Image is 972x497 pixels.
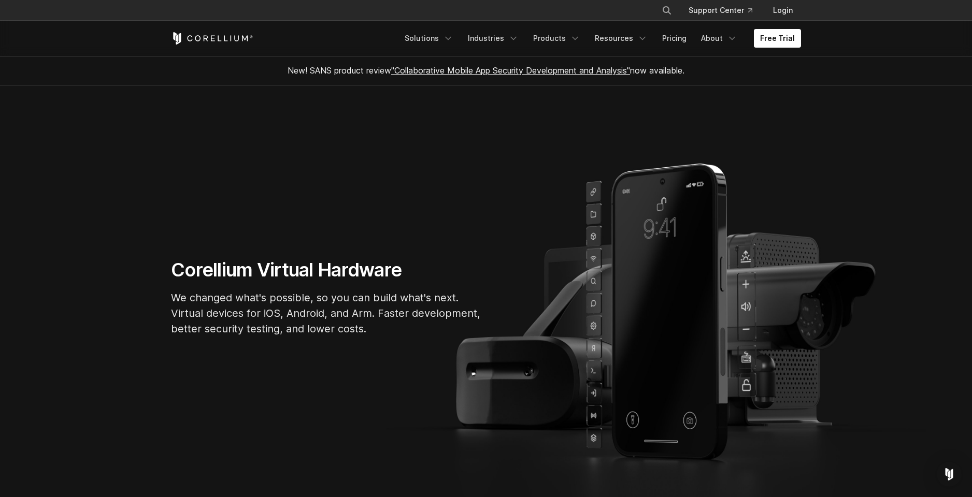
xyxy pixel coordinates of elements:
p: We changed what's possible, so you can build what's next. Virtual devices for iOS, Android, and A... [171,290,482,337]
a: Login [765,1,801,20]
a: Pricing [656,29,693,48]
div: Navigation Menu [649,1,801,20]
a: Industries [462,29,525,48]
a: Solutions [398,29,460,48]
div: Open Intercom Messenger [937,462,962,487]
a: Free Trial [754,29,801,48]
a: Support Center [680,1,761,20]
a: About [695,29,744,48]
div: Navigation Menu [398,29,801,48]
a: Products [527,29,587,48]
a: Corellium Home [171,32,253,45]
a: Resources [589,29,654,48]
a: "Collaborative Mobile App Security Development and Analysis" [391,65,630,76]
h1: Corellium Virtual Hardware [171,258,482,282]
span: New! SANS product review now available. [288,65,684,76]
button: Search [657,1,676,20]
